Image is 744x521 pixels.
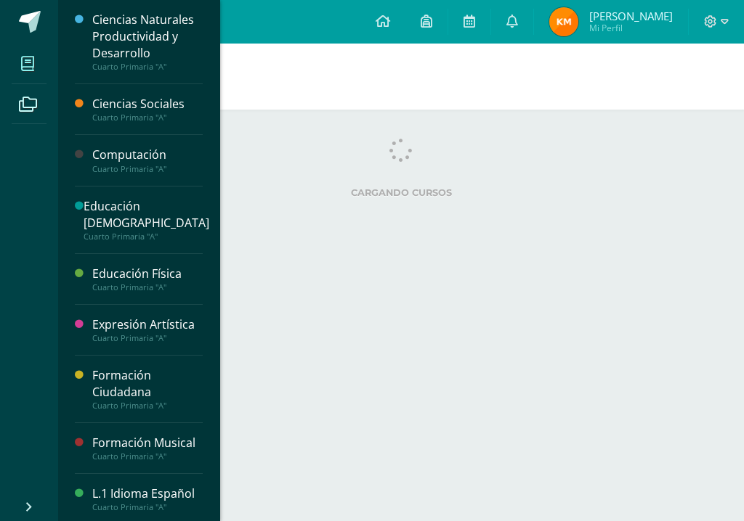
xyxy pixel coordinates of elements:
label: Cargando cursos [87,187,715,198]
span: Mi Perfil [589,22,673,34]
div: Cuarto Primaria "A" [92,451,203,461]
a: Ciencias Naturales Productividad y DesarrolloCuarto Primaria "A" [92,12,203,72]
div: Computación [92,147,203,163]
div: Educación [DEMOGRAPHIC_DATA] [84,198,209,231]
a: L.1 Idioma EspañolCuarto Primaria "A" [92,485,203,512]
a: Expresión ArtísticaCuarto Primaria "A" [92,316,203,343]
div: Educación Física [92,266,203,282]
a: ComputaciónCuarto Primaria "A" [92,147,203,173]
div: L.1 Idioma Español [92,485,203,502]
a: Educación [DEMOGRAPHIC_DATA]Cuarto Primaria "A" [84,198,209,242]
a: Formación CiudadanaCuarto Primaria "A" [92,367,203,411]
div: Formación Ciudadana [92,367,203,401]
span: [PERSON_NAME] [589,9,673,23]
div: Cuarto Primaria "A" [92,401,203,411]
div: Cuarto Primaria "A" [92,333,203,343]
div: Cuarto Primaria "A" [92,62,203,72]
a: Formación MusicalCuarto Primaria "A" [92,435,203,461]
img: 953adcf1e27fafb5c9fc0aad3c5752b6.png [549,7,578,36]
div: Ciencias Naturales Productividad y Desarrollo [92,12,203,62]
div: Expresión Artística [92,316,203,333]
div: Cuarto Primaria "A" [92,164,203,174]
div: Cuarto Primaria "A" [92,502,203,512]
div: Formación Musical [92,435,203,451]
div: Cuarto Primaria "A" [92,282,203,292]
a: Educación FísicaCuarto Primaria "A" [92,266,203,292]
div: Ciencias Sociales [92,96,203,112]
a: Ciencias SocialesCuarto Primaria "A" [92,96,203,123]
div: Cuarto Primaria "A" [84,231,209,242]
div: Cuarto Primaria "A" [92,112,203,123]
